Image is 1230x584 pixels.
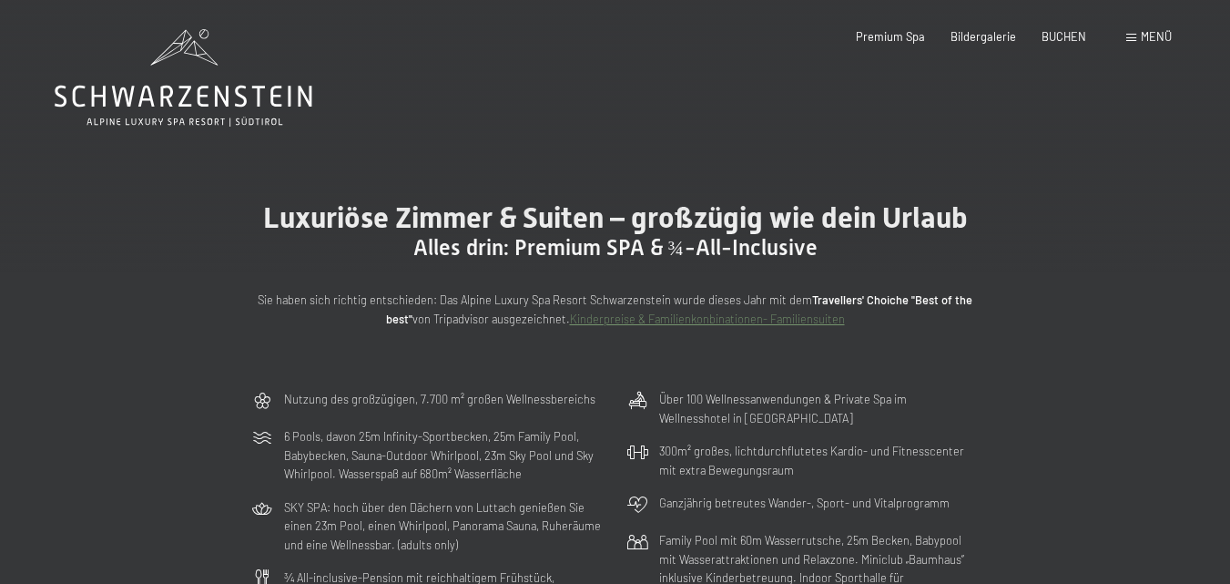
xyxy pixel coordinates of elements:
[659,494,950,512] p: Ganzjährig betreutes Wander-, Sport- und Vitalprogramm
[1042,29,1086,44] a: BUCHEN
[263,200,968,235] span: Luxuriöse Zimmer & Suiten – großzügig wie dein Urlaub
[284,390,595,408] p: Nutzung des großzügigen, 7.700 m² großen Wellnessbereichs
[659,442,980,479] p: 300m² großes, lichtdurchflutetes Kardio- und Fitnesscenter mit extra Bewegungsraum
[856,29,925,44] a: Premium Spa
[284,498,605,554] p: SKY SPA: hoch über den Dächern von Luttach genießen Sie einen 23m Pool, einen Whirlpool, Panorama...
[251,291,980,328] p: Sie haben sich richtig entschieden: Das Alpine Luxury Spa Resort Schwarzenstein wurde dieses Jahr...
[570,312,845,326] a: Kinderpreise & Familienkonbinationen- Familiensuiten
[659,390,980,427] p: Über 100 Wellnessanwendungen & Private Spa im Wellnesshotel in [GEOGRAPHIC_DATA]
[950,29,1016,44] a: Bildergalerie
[413,235,818,261] span: Alles drin: Premium SPA & ¾-All-Inclusive
[386,292,973,325] strong: Travellers' Choiche "Best of the best"
[284,427,605,483] p: 6 Pools, davon 25m Infinity-Sportbecken, 25m Family Pool, Babybecken, Sauna-Outdoor Whirlpool, 23...
[1141,29,1172,44] span: Menü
